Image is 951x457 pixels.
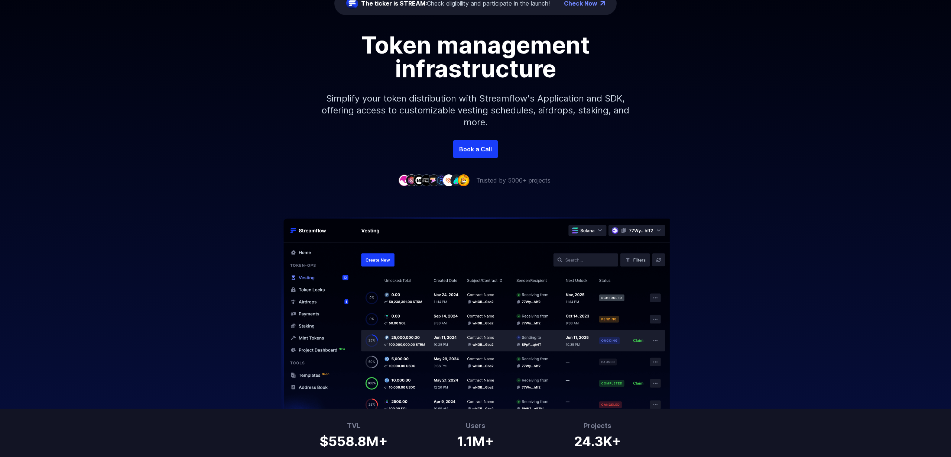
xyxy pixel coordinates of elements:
img: company-1 [398,174,410,186]
h1: 1.1M+ [457,431,494,449]
p: Simplify your token distribution with Streamflow's Application and SDK, offering access to custom... [316,81,635,140]
img: top-right-arrow.png [600,1,605,6]
h3: TVL [320,421,388,431]
img: company-2 [406,174,418,186]
img: company-4 [421,174,432,186]
h1: Token management infrastructure [308,33,643,81]
h1: 24.3K+ [574,431,621,449]
img: company-7 [443,174,455,186]
img: Hero Image [238,217,713,409]
h1: $558.8M+ [320,431,388,449]
img: company-3 [413,174,425,186]
img: company-5 [428,174,440,186]
h3: Projects [574,421,621,431]
a: Book a Call [453,140,498,158]
h3: Users [457,421,494,431]
img: company-6 [435,174,447,186]
img: company-8 [450,174,462,186]
img: company-9 [458,174,470,186]
p: Trusted by 5000+ projects [476,176,551,185]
